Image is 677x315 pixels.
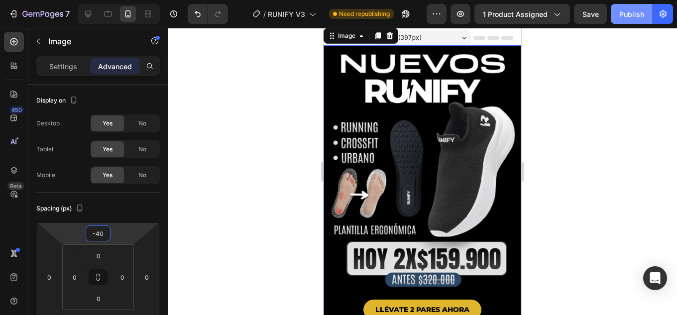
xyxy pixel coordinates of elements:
button: 1 product assigned [474,4,570,24]
span: No [138,145,146,154]
span: / [263,9,266,19]
button: 7 [4,4,74,24]
span: No [138,171,146,180]
span: 1 product assigned [483,9,548,19]
button: Publish [611,4,653,24]
div: Tablet [36,145,54,154]
span: Yes [103,145,113,154]
span: Save [582,10,599,18]
div: Desktop [36,119,60,128]
div: Publish [619,9,644,19]
div: Display on [36,94,80,107]
span: No [138,119,146,128]
div: Mobile [36,171,55,180]
input: 0 [42,270,57,285]
input: -40 [88,226,108,241]
span: RUNIFY V3 [268,9,305,19]
div: Open Intercom Messenger [643,266,667,290]
span: Yes [103,171,113,180]
div: Undo/Redo [188,4,228,24]
input: 0px [89,248,109,263]
div: Beta [7,182,24,190]
p: Image [48,35,133,47]
iframe: Design area [324,28,521,315]
p: Advanced [98,61,132,72]
input: 0 [139,270,154,285]
input: 0px [89,291,109,306]
span: LLÉVATE 2 PARES AHORA [52,277,146,286]
input: 0px [115,270,130,285]
span: Yes [103,119,113,128]
div: 450 [9,106,24,114]
input: 0px [67,270,82,285]
button: <p><span style="color:#000000;">LLÉVATE 2 PARES AHORA</span></p> [40,272,158,292]
div: Spacing (px) [36,202,86,215]
p: Settings [49,61,77,72]
span: Need republishing [339,9,390,18]
p: 7 [65,8,70,20]
button: Save [574,4,607,24]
